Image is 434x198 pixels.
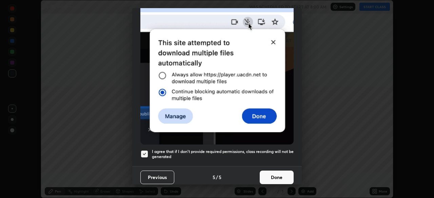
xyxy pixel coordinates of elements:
button: Previous [140,171,174,184]
button: Done [260,171,294,184]
h5: I agree that if I don't provide required permissions, class recording will not be generated [152,149,294,159]
h4: / [216,174,218,181]
h4: 5 [219,174,221,181]
h4: 5 [213,174,215,181]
